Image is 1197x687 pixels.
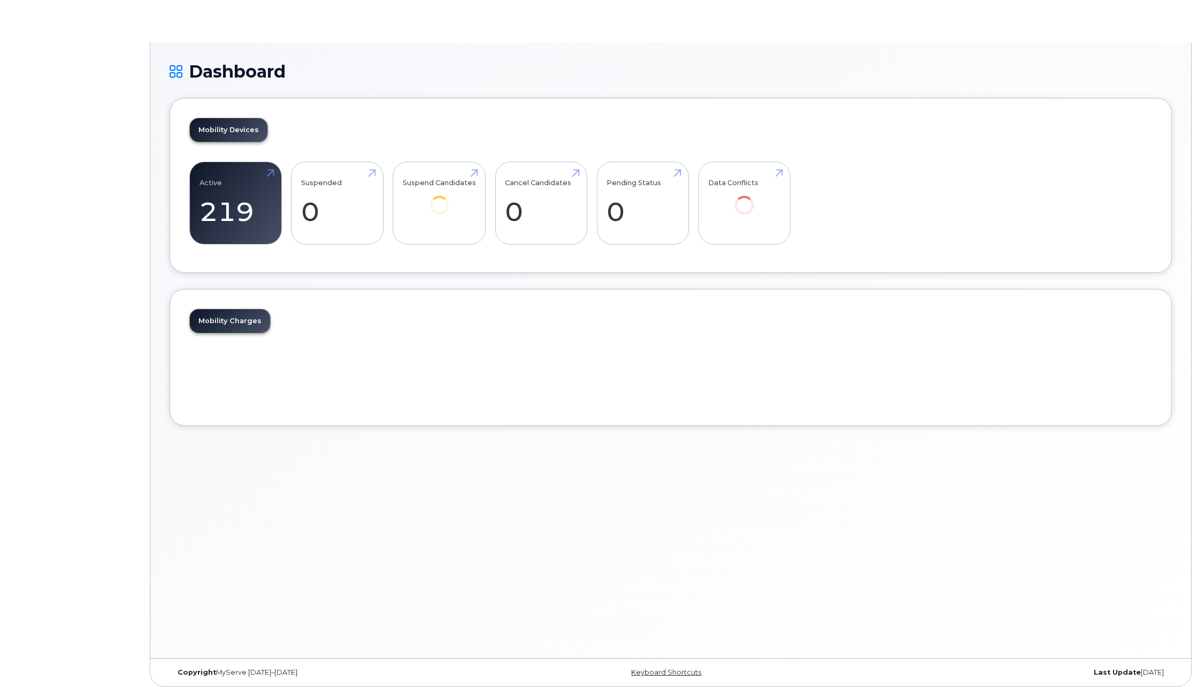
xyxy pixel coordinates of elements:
[708,168,780,230] a: Data Conflicts
[607,168,679,239] a: Pending Status 0
[190,118,267,142] a: Mobility Devices
[631,668,701,676] a: Keyboard Shortcuts
[838,668,1172,677] div: [DATE]
[170,668,504,677] div: MyServe [DATE]–[DATE]
[190,309,270,333] a: Mobility Charges
[301,168,373,239] a: Suspended 0
[199,168,272,239] a: Active 219
[505,168,577,239] a: Cancel Candidates 0
[1094,668,1141,676] strong: Last Update
[170,62,1172,81] h1: Dashboard
[403,168,476,230] a: Suspend Candidates
[178,668,216,676] strong: Copyright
